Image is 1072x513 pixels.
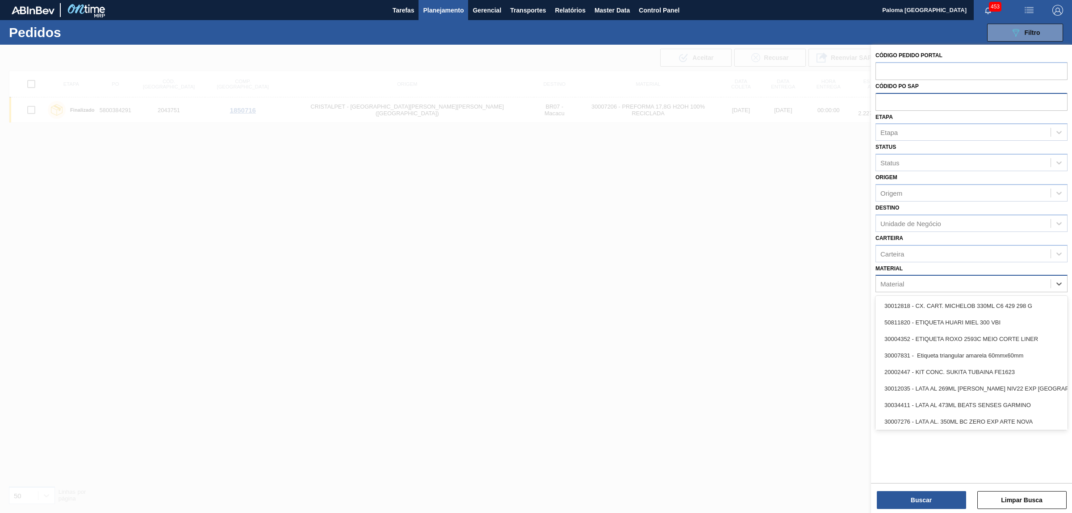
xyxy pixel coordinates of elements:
[510,5,546,16] span: Transportes
[875,114,893,120] label: Etapa
[595,5,630,16] span: Master Data
[989,2,1001,12] span: 453
[875,265,903,272] label: Material
[875,205,899,211] label: Destino
[875,174,897,181] label: Origem
[987,24,1063,42] button: Filtro
[880,129,898,136] div: Etapa
[9,27,147,38] h1: Pedidos
[974,4,1002,17] button: Notificações
[875,52,942,59] label: Código Pedido Portal
[423,5,464,16] span: Planejamento
[880,250,904,257] div: Carteira
[880,159,900,167] div: Status
[875,83,919,89] label: Códido PO SAP
[1024,5,1034,16] img: userActions
[880,219,941,227] div: Unidade de Negócio
[875,347,1068,364] div: 30007831 - Etiqueta triangular amarela 60mmx60mm
[875,331,1068,347] div: 30004352 - ETIQUETA ROXO 2593C MEIO CORTE LINER
[875,144,896,150] label: Status
[875,413,1068,430] div: 30007276 - LATA AL. 350ML BC ZERO EXP ARTE NOVA
[555,5,585,16] span: Relatórios
[473,5,501,16] span: Gerencial
[875,314,1068,331] div: 50811820 - ETIQUETA HUARI MIEL 300 VBI
[875,235,903,241] label: Carteira
[880,189,902,197] div: Origem
[875,397,1068,413] div: 30034411 - LATA AL 473ML BEATS SENSES GARMINO
[639,5,679,16] span: Control Panel
[875,364,1068,380] div: 20002447 - KIT CONC. SUKITA TUBAINA FE1623
[880,280,904,288] div: Material
[393,5,415,16] span: Tarefas
[875,298,1068,314] div: 30012818 - CX. CART. MICHELOB 330ML C6 429 298 G
[12,6,54,14] img: TNhmsLtSVTkK8tSr43FrP2fwEKptu5GPRR3wAAAABJRU5ErkJggg==
[1052,5,1063,16] img: Logout
[1025,29,1040,36] span: Filtro
[875,380,1068,397] div: 30012035 - LATA AL 269ML [PERSON_NAME] NIV22 EXP [GEOGRAPHIC_DATA]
